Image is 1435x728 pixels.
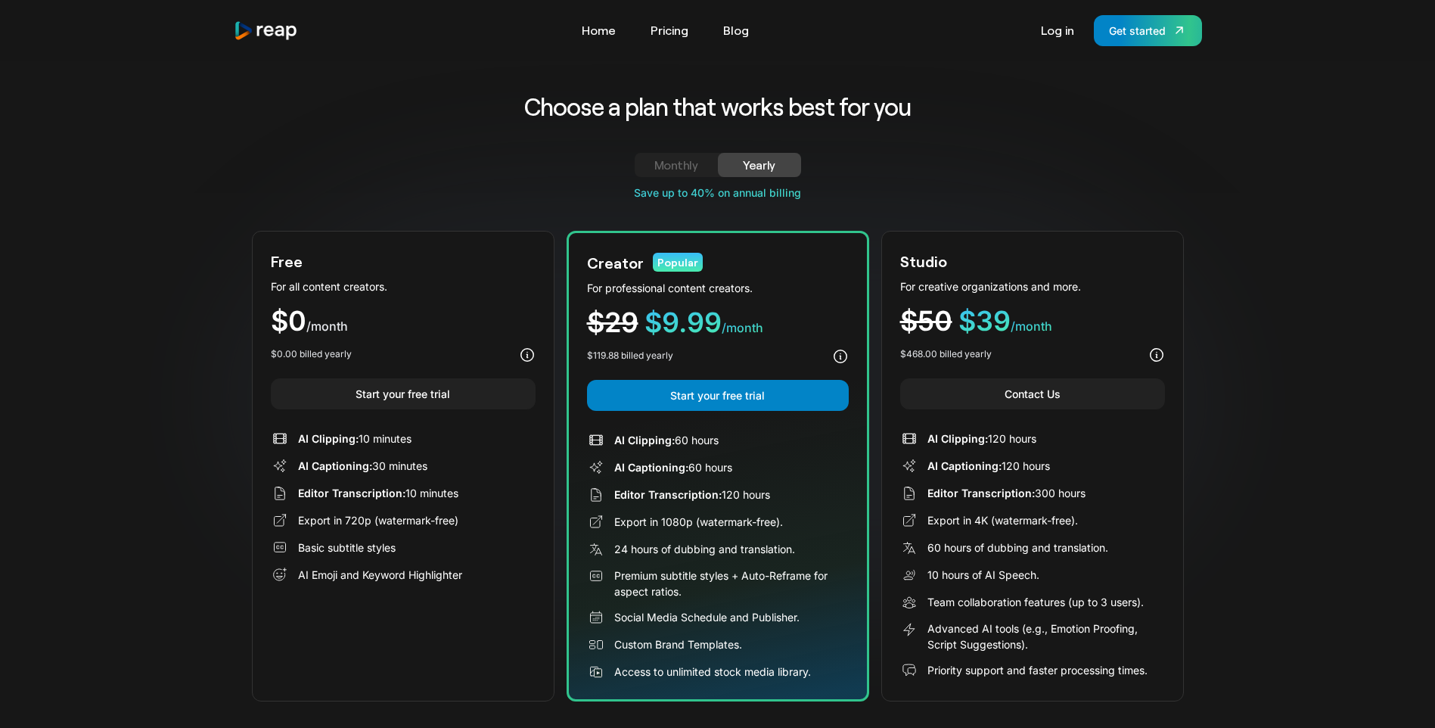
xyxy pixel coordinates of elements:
[1033,18,1082,42] a: Log in
[271,347,352,361] div: $0.00 billed yearly
[1011,319,1052,334] span: /month
[1109,23,1166,39] div: Get started
[614,488,722,501] span: Editor Transcription:
[614,568,849,599] div: Premium subtitle styles + Auto-Reframe for aspect ratios.
[271,278,536,294] div: For all content creators.
[900,347,992,361] div: $468.00 billed yearly
[900,250,947,272] div: Studio
[298,567,462,583] div: AI Emoji and Keyword Highlighter
[234,20,299,41] img: reap logo
[927,458,1050,474] div: 120 hours
[614,434,675,446] span: AI Clipping:
[234,20,299,41] a: home
[298,512,458,528] div: Export in 720p (watermark-free)
[927,485,1086,501] div: 300 hours
[614,514,783,530] div: Export in 1080p (watermark-free).
[614,487,770,502] div: 120 hours
[614,461,688,474] span: AI Captioning:
[614,609,800,625] div: Social Media Schedule and Publisher.
[587,280,849,296] div: For professional content creators.
[587,349,673,362] div: $119.88 billed yearly
[252,185,1184,201] div: Save up to 40% on annual billing
[958,304,1011,338] span: $39
[900,378,1165,409] a: Contact Us
[653,156,700,174] div: Monthly
[271,250,303,272] div: Free
[587,306,638,339] span: $29
[927,487,1035,499] span: Editor Transcription:
[271,378,536,409] a: Start your free trial
[927,567,1039,583] div: 10 hours of AI Speech.
[614,541,795,557] div: 24 hours of dubbing and translation.
[574,18,623,42] a: Home
[927,540,1108,555] div: 60 hours of dubbing and translation.
[614,636,742,652] div: Custom Brand Templates.
[927,662,1148,678] div: Priority support and faster processing times.
[927,459,1002,472] span: AI Captioning:
[927,594,1144,610] div: Team collaboration features (up to 3 users).
[614,459,732,475] div: 60 hours
[900,304,952,338] span: $50
[722,320,763,335] span: /month
[298,540,396,555] div: Basic subtitle styles
[298,487,405,499] span: Editor Transcription:
[653,253,703,272] div: Popular
[927,432,988,445] span: AI Clipping:
[587,251,644,274] div: Creator
[643,18,696,42] a: Pricing
[298,459,372,472] span: AI Captioning:
[927,621,1165,652] div: Advanced AI tools (e.g., Emotion Proofing, Script Suggestions).
[271,307,536,335] div: $0
[645,306,722,339] span: $9.99
[716,18,756,42] a: Blog
[298,431,412,446] div: 10 minutes
[587,380,849,411] a: Start your free trial
[614,432,719,448] div: 60 hours
[405,91,1030,123] h2: Choose a plan that works best for you
[736,156,783,174] div: Yearly
[900,278,1165,294] div: For creative organizations and more.
[298,485,458,501] div: 10 minutes
[298,458,427,474] div: 30 minutes
[306,319,348,334] span: /month
[614,664,811,680] div: Access to unlimited stock media library.
[927,431,1036,446] div: 120 hours
[927,512,1078,528] div: Export in 4K (watermark-free).
[298,432,359,445] span: AI Clipping:
[1094,15,1202,46] a: Get started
